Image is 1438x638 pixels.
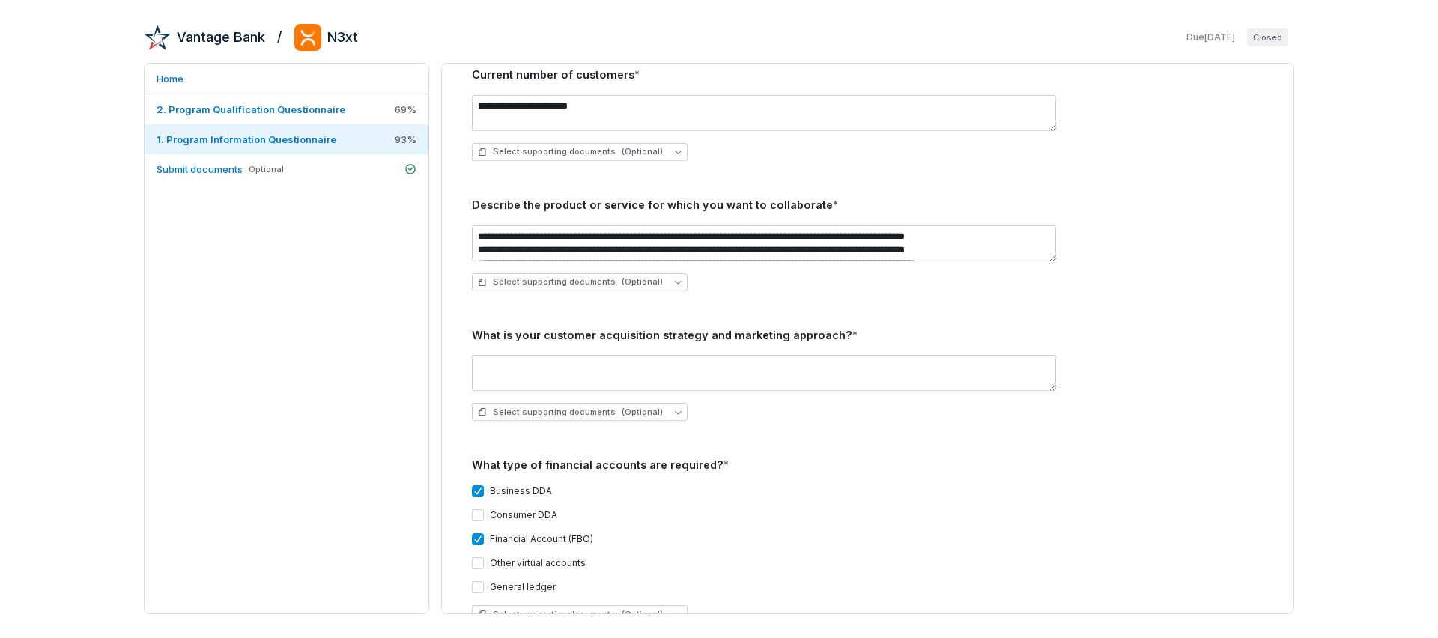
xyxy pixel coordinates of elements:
[395,103,416,116] span: 69 %
[478,146,663,157] span: Select supporting documents
[277,24,282,46] h2: /
[622,407,663,418] span: (Optional)
[472,457,1263,473] div: What type of financial accounts are required?
[472,327,1263,344] div: What is your customer acquisition strategy and marketing approach?
[327,28,358,47] h2: N3xt
[490,509,557,521] label: Consumer DDA
[478,276,663,288] span: Select supporting documents
[490,533,593,545] label: Financial Account (FBO)
[249,164,284,175] span: Optional
[1186,31,1235,43] span: Due [DATE]
[622,276,663,288] span: (Optional)
[177,28,265,47] h2: Vantage Bank
[1247,28,1288,46] span: Closed
[478,609,663,620] span: Select supporting documents
[145,94,428,124] a: 2. Program Qualification Questionnaire69%
[472,197,1263,213] div: Describe the product or service for which you want to collaborate
[622,609,663,620] span: (Optional)
[145,124,428,154] a: 1. Program Information Questionnaire93%
[490,485,552,497] label: Business DDA
[478,407,663,418] span: Select supporting documents
[472,67,1263,83] div: Current number of customers
[622,146,663,157] span: (Optional)
[157,163,243,175] span: Submit documents
[395,133,416,146] span: 93 %
[157,103,345,115] span: 2. Program Qualification Questionnaire
[157,133,336,145] span: 1. Program Information Questionnaire
[490,557,586,569] label: Other virtual accounts
[490,581,556,593] label: General ledger
[145,154,428,184] a: Submit documentsOptional
[145,64,428,94] a: Home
